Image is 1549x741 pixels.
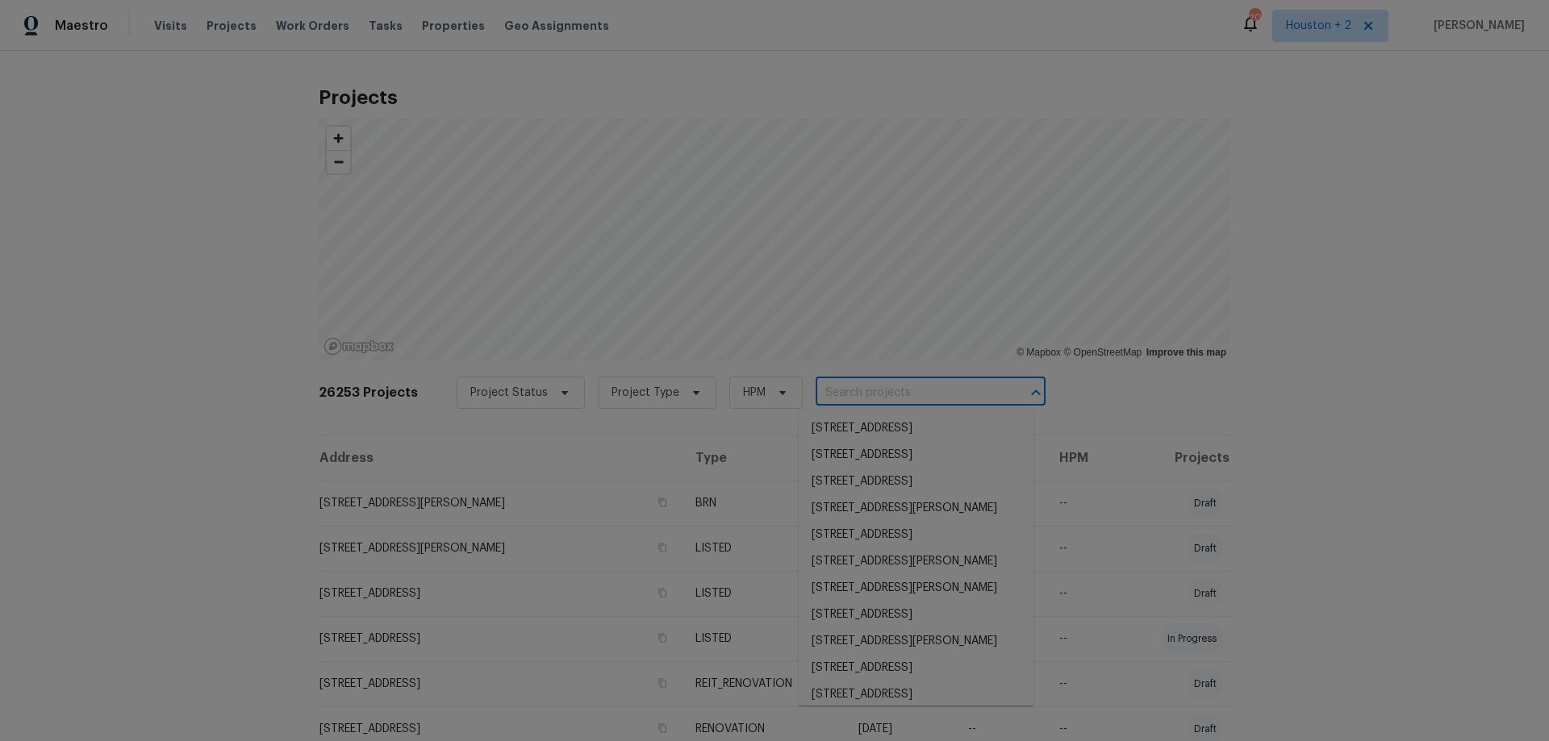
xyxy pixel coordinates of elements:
li: [STREET_ADDRESS] [799,602,1033,628]
li: [STREET_ADDRESS] [799,522,1033,548]
td: -- [1046,661,1119,706]
li: [STREET_ADDRESS][PERSON_NAME] [799,628,1033,655]
li: [STREET_ADDRESS] [799,442,1033,468]
button: Copy Address [655,495,670,510]
div: draft [1188,534,1223,563]
button: Copy Address [655,540,670,555]
span: Zoom out [327,151,350,173]
li: [STREET_ADDRESS] [799,681,1033,708]
button: Copy Address [655,721,670,735]
h2: Projects [319,90,1230,106]
td: -- [1046,571,1119,616]
button: Zoom in [327,127,350,150]
li: [STREET_ADDRESS][PERSON_NAME] [799,548,1033,575]
td: [STREET_ADDRESS] [319,616,683,661]
canvas: Map [319,119,1230,360]
button: Copy Address [655,585,670,600]
td: -- [1046,481,1119,526]
span: [PERSON_NAME] [1427,18,1525,34]
th: Type [683,435,845,481]
span: Tasks [369,20,403,31]
td: LISTED [683,526,845,571]
span: Project Status [470,385,548,401]
input: Search projects [816,381,1000,406]
div: in progress [1161,624,1223,653]
li: [STREET_ADDRESS] [799,468,1033,495]
div: draft [1188,489,1223,518]
span: Work Orders [276,18,349,34]
li: [STREET_ADDRESS] [799,415,1033,442]
div: 20 [1249,10,1260,26]
td: [STREET_ADDRESS] [319,661,683,706]
a: Mapbox [1017,347,1061,358]
th: Address [319,435,683,481]
span: Houston + 2 [1286,18,1351,34]
th: Projects [1119,435,1230,481]
td: -- [1046,616,1119,661]
span: HPM [743,385,766,401]
li: [STREET_ADDRESS] [799,655,1033,681]
a: OpenStreetMap [1063,347,1142,358]
td: -- [1046,526,1119,571]
td: [STREET_ADDRESS][PERSON_NAME] [319,526,683,571]
button: Copy Address [655,676,670,690]
button: Zoom out [327,150,350,173]
button: Close [1025,381,1047,404]
td: BRN [683,481,845,526]
span: Geo Assignments [504,18,609,34]
span: Project Type [612,385,679,401]
li: [STREET_ADDRESS][PERSON_NAME] [799,575,1033,602]
span: Maestro [55,18,108,34]
th: HPM [1046,435,1119,481]
td: [STREET_ADDRESS][PERSON_NAME] [319,481,683,526]
li: [STREET_ADDRESS][PERSON_NAME] [799,495,1033,522]
button: Copy Address [655,631,670,645]
td: [STREET_ADDRESS] [319,571,683,616]
span: Properties [422,18,485,34]
td: LISTED [683,616,845,661]
td: REIT_RENOVATION [683,661,845,706]
h2: 26253 Projects [319,385,418,401]
div: draft [1188,579,1223,608]
span: Visits [154,18,187,34]
div: draft [1188,669,1223,698]
a: Mapbox homepage [324,337,395,356]
td: LISTED [683,571,845,616]
span: Projects [207,18,257,34]
a: Improve this map [1146,347,1226,358]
